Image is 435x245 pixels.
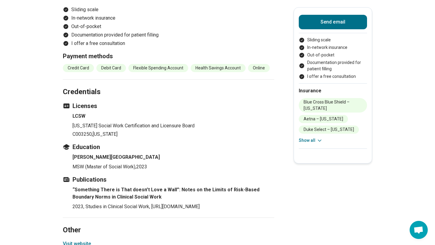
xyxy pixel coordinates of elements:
p: 2023, Studies in Clinical Social Work, [URL][DOMAIN_NAME] [72,203,274,210]
h2: Credentials [63,72,274,97]
li: Flexible Spending Account [128,64,188,72]
li: Blue Cross Blue Shield – [US_STATE] [299,98,367,113]
li: In-network insurance [299,44,367,51]
p: MSW (Master of Social Work) , 2023 [72,163,274,170]
p: [US_STATE] Social Work Certification and Licensure Board [72,122,274,129]
h3: Licenses [63,102,274,110]
h2: Insurance [299,87,367,94]
li: In-network insurance [63,14,274,22]
li: Sliding scale [63,6,274,13]
li: Out-of-pocket [63,23,274,30]
button: Show all [299,137,323,144]
li: Online [248,64,270,72]
h4: LCSW [72,113,274,120]
div: Open chat [410,221,428,239]
li: I offer a free consultation [299,73,367,80]
li: Out-of-pocket [299,52,367,58]
li: I offer a free consultation [63,40,274,47]
h4: “Something There is That doesn’t Love a Wall”: Notes on the Limits of Risk-Based Boundary Norms i... [72,186,274,201]
li: Documentation provided for patient filling [299,59,367,72]
span: , [US_STATE] [92,131,118,137]
h2: Other [63,211,274,235]
li: Documentation provided for patient filling [63,31,274,39]
h3: Payment methods [63,52,274,60]
h3: Education [63,143,274,151]
h4: [PERSON_NAME][GEOGRAPHIC_DATA] [72,154,274,161]
li: Aetna – [US_STATE] [299,115,348,123]
p: C003250 [72,131,274,138]
li: Health Savings Account [191,64,246,72]
ul: Payment options [299,37,367,80]
li: Credit Card [63,64,94,72]
li: Duke Select – [US_STATE] [299,126,359,134]
li: Sliding scale [299,37,367,43]
li: Debit Card [96,64,126,72]
button: Send email [299,15,367,29]
ul: Payment options [63,6,274,47]
h3: Publications [63,175,274,184]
